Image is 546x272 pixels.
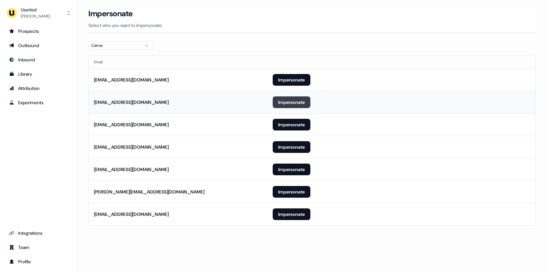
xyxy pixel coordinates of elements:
[273,164,310,175] button: Impersonate
[273,141,310,153] button: Impersonate
[273,96,310,108] button: Impersonate
[94,189,204,195] div: [PERSON_NAME][EMAIL_ADDRESS][DOMAIN_NAME]
[94,211,169,217] div: [EMAIL_ADDRESS][DOMAIN_NAME]
[9,99,69,106] div: Experiments
[94,121,169,128] div: [EMAIL_ADDRESS][DOMAIN_NAME]
[88,22,536,29] p: Select who you want to impersonate
[21,6,50,13] div: Userled
[5,242,72,253] a: Go to team
[5,55,72,65] a: Go to Inbound
[94,144,169,150] div: [EMAIL_ADDRESS][DOMAIN_NAME]
[9,28,69,34] div: Prospects
[273,119,310,130] button: Impersonate
[9,56,69,63] div: Inbound
[88,41,153,50] button: Canva
[94,166,169,173] div: [EMAIL_ADDRESS][DOMAIN_NAME]
[5,97,72,108] a: Go to experiments
[9,258,69,265] div: Profile
[5,5,72,21] button: Userled[PERSON_NAME]
[5,26,72,36] a: Go to prospects
[273,208,310,220] button: Impersonate
[273,74,310,86] button: Impersonate
[9,244,69,251] div: Team
[5,228,72,238] a: Go to integrations
[9,230,69,236] div: Integrations
[9,42,69,49] div: Outbound
[5,83,72,93] a: Go to attribution
[91,42,140,49] div: Canva
[9,71,69,77] div: Library
[5,256,72,267] a: Go to profile
[94,99,169,105] div: [EMAIL_ADDRESS][DOMAIN_NAME]
[21,13,50,19] div: [PERSON_NAME]
[5,40,72,51] a: Go to outbound experience
[273,186,310,198] button: Impersonate
[5,69,72,79] a: Go to templates
[9,85,69,92] div: Attribution
[88,9,133,19] h3: Impersonate
[94,77,169,83] div: [EMAIL_ADDRESS][DOMAIN_NAME]
[89,56,267,68] th: Email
